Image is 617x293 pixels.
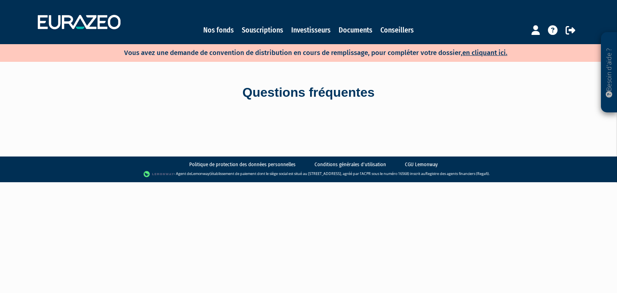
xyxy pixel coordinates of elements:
a: Lemonway [191,171,210,177]
a: Investisseurs [291,24,331,36]
a: Registre des agents financiers (Regafi) [425,171,489,177]
img: logo-lemonway.png [143,170,174,178]
a: en cliquant ici. [462,49,507,57]
p: Besoin d'aide ? [605,37,614,109]
a: CGU Lemonway [405,161,438,169]
a: Conditions générales d'utilisation [315,161,386,169]
a: Nos fonds [203,24,234,36]
p: Vous avez une demande de convention de distribution en cours de remplissage, pour compléter votre... [101,46,507,58]
a: Souscriptions [242,24,283,36]
div: Questions fréquentes [80,83,537,102]
div: - Agent de (établissement de paiement dont le siège social est situé au [STREET_ADDRESS], agréé p... [8,170,609,178]
a: Documents [339,24,372,36]
img: 1732889491-logotype_eurazeo_blanc_rvb.png [38,15,121,29]
a: Conseillers [380,24,414,36]
a: Politique de protection des données personnelles [189,161,296,169]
